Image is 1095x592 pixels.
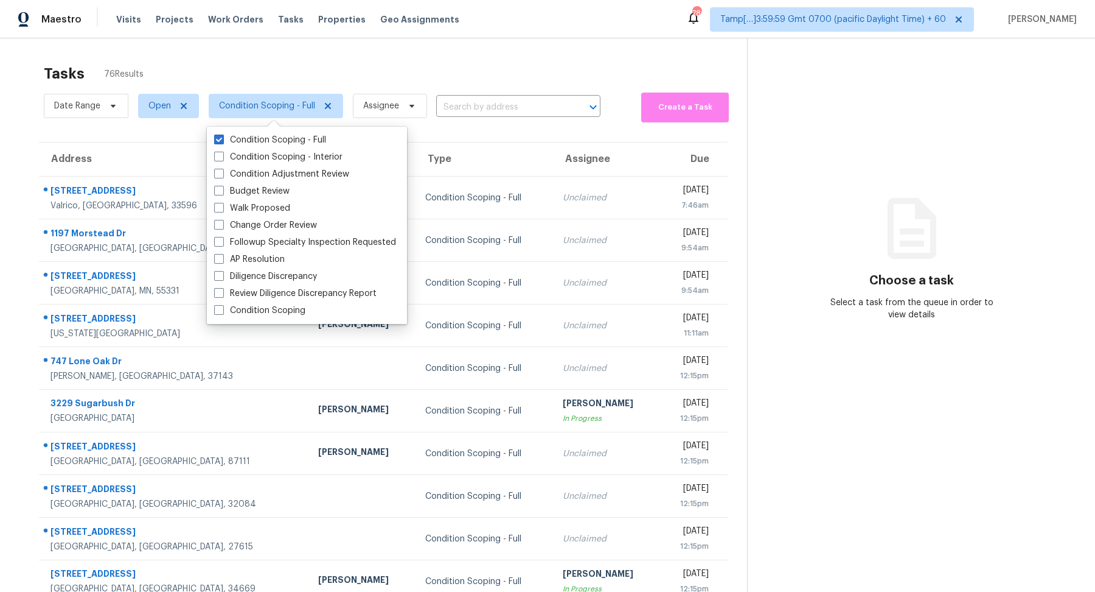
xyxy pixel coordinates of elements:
[563,234,650,247] div: Unclaimed
[50,185,299,200] div: [STREET_ADDRESS]
[50,312,299,328] div: [STREET_ADDRESS]
[425,192,543,204] div: Condition Scoping - Full
[50,370,299,382] div: [PERSON_NAME], [GEOGRAPHIC_DATA], 37143
[425,362,543,375] div: Condition Scoping - Full
[563,397,650,412] div: [PERSON_NAME]
[214,253,285,266] label: AP Resolution
[425,490,543,502] div: Condition Scoping - Full
[50,456,299,468] div: [GEOGRAPHIC_DATA], [GEOGRAPHIC_DATA], 87111
[669,269,709,284] div: [DATE]
[363,100,399,112] span: Assignee
[50,242,299,255] div: [GEOGRAPHIC_DATA], [GEOGRAPHIC_DATA], 37042
[647,100,723,115] span: Create a Task
[669,370,709,382] div: 12:15pm
[50,483,299,498] div: [STREET_ADDRESS]
[116,13,141,26] span: Visits
[669,354,709,370] div: [DATE]
[563,448,650,460] div: Unclaimed
[50,200,299,212] div: Valrico, [GEOGRAPHIC_DATA], 33596
[563,533,650,545] div: Unclaimed
[318,318,406,333] div: [PERSON_NAME]
[50,285,299,297] div: [GEOGRAPHIC_DATA], MN, 55331
[563,320,650,332] div: Unclaimed
[720,13,946,26] span: Tamp[…]3:59:59 Gmt 0700 (pacific Daylight Time) + 60
[563,192,650,204] div: Unclaimed
[54,100,100,112] span: Date Range
[425,405,543,417] div: Condition Scoping - Full
[669,498,709,510] div: 12:15pm
[669,440,709,455] div: [DATE]
[669,227,709,242] div: [DATE]
[214,168,349,180] label: Condition Adjustment Review
[214,134,326,146] label: Condition Scoping - Full
[214,151,342,163] label: Condition Scoping - Interior
[669,184,709,199] div: [DATE]
[669,568,709,583] div: [DATE]
[278,15,304,24] span: Tasks
[692,7,701,19] div: 786
[208,13,263,26] span: Work Orders
[563,568,650,583] div: [PERSON_NAME]
[669,242,709,254] div: 9:54am
[563,490,650,502] div: Unclaimed
[50,440,299,456] div: [STREET_ADDRESS]
[380,13,459,26] span: Geo Assignments
[553,143,660,177] th: Assignee
[425,576,543,588] div: Condition Scoping - Full
[869,275,954,287] h3: Choose a task
[50,568,299,583] div: [STREET_ADDRESS]
[214,270,317,283] label: Diligence Discrepancy
[214,185,290,197] label: Budget Review
[50,270,299,285] div: [STREET_ADDRESS]
[585,99,602,116] button: Open
[50,526,299,541] div: [STREET_ADDRESS]
[219,100,315,112] span: Condition Scoping - Full
[563,277,650,289] div: Unclaimed
[669,397,709,412] div: [DATE]
[425,277,543,289] div: Condition Scoping - Full
[669,525,709,540] div: [DATE]
[669,199,709,211] div: 7:46am
[669,312,709,327] div: [DATE]
[50,412,299,425] div: [GEOGRAPHIC_DATA]
[214,219,317,231] label: Change Order Review
[50,328,299,340] div: [US_STATE][GEOGRAPHIC_DATA]
[415,143,553,177] th: Type
[44,68,85,80] h2: Tasks
[39,143,308,177] th: Address
[318,403,406,418] div: [PERSON_NAME]
[425,320,543,332] div: Condition Scoping - Full
[669,412,709,425] div: 12:15pm
[669,284,709,297] div: 9:54am
[436,98,566,117] input: Search by address
[425,533,543,545] div: Condition Scoping - Full
[669,455,709,467] div: 12:15pm
[669,540,709,552] div: 12:15pm
[669,327,709,339] div: 11:11am
[156,13,193,26] span: Projects
[641,93,729,122] button: Create a Task
[563,362,650,375] div: Unclaimed
[669,482,709,498] div: [DATE]
[425,448,543,460] div: Condition Scoping - Full
[318,13,366,26] span: Properties
[50,541,299,553] div: [GEOGRAPHIC_DATA], [GEOGRAPHIC_DATA], 27615
[50,498,299,510] div: [GEOGRAPHIC_DATA], [GEOGRAPHIC_DATA], 32084
[214,202,290,214] label: Walk Proposed
[563,412,650,425] div: In Progress
[1003,13,1077,26] span: [PERSON_NAME]
[148,100,171,112] span: Open
[830,297,994,321] div: Select a task from the queue in order to view details
[50,227,299,242] div: 1197 Morstead Dr
[50,397,299,412] div: 3229 Sugarbush Dr
[318,574,406,589] div: [PERSON_NAME]
[41,13,82,26] span: Maestro
[214,305,305,317] label: Condition Scoping
[214,236,396,248] label: Followup Specialty Inspection Requested
[104,68,144,80] span: 76 Results
[214,287,377,300] label: Review Diligence Discrepancy Report
[318,446,406,461] div: [PERSON_NAME]
[425,234,543,247] div: Condition Scoping - Full
[50,355,299,370] div: 747 Lone Oak Dr
[659,143,728,177] th: Due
